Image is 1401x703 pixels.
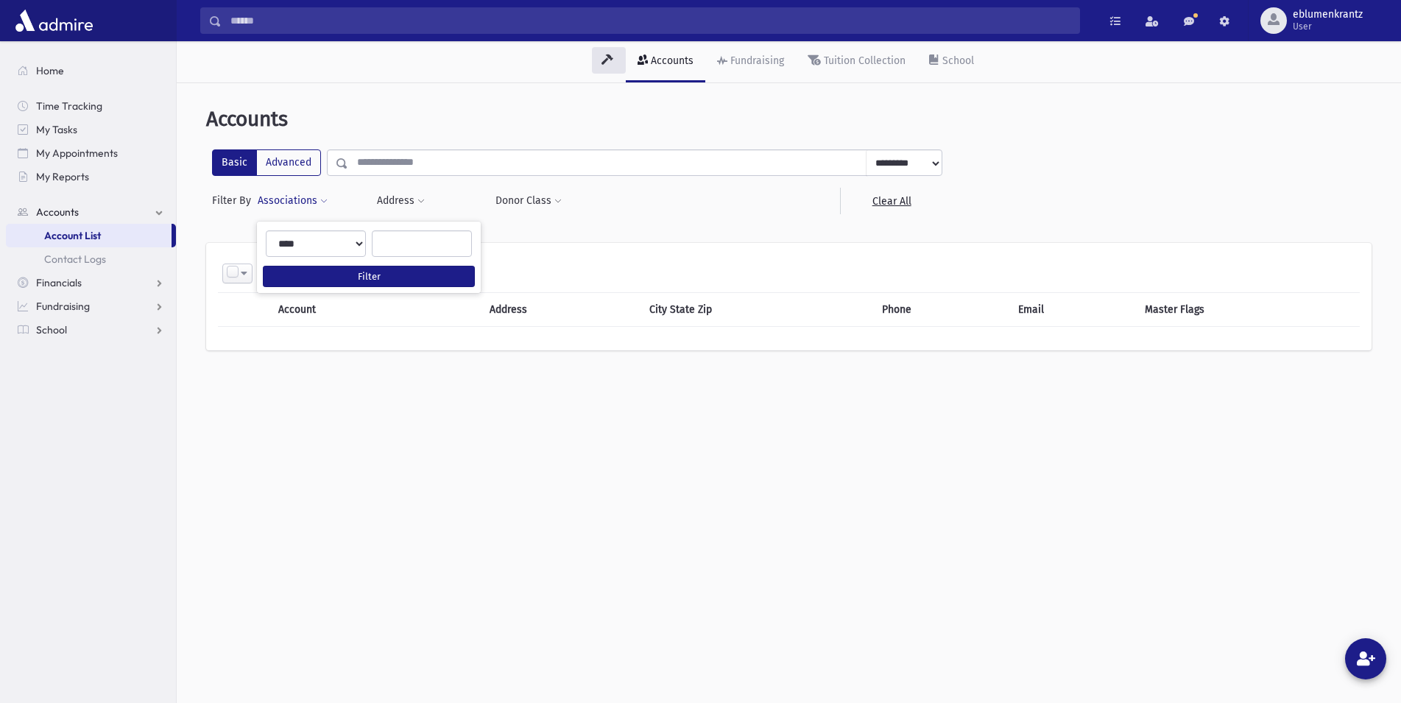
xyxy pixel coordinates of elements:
th: City State Zip [640,292,873,326]
th: Phone [873,292,1010,326]
span: My Tasks [36,123,77,136]
span: Contact Logs [44,252,106,266]
a: Contact Logs [6,247,176,271]
label: Advanced [256,149,321,176]
a: My Tasks [6,118,176,141]
span: Financials [36,276,82,289]
div: Fundraising [727,54,784,67]
a: Clear All [840,188,942,214]
span: Accounts [36,205,79,219]
img: AdmirePro [12,6,96,35]
a: Accounts [626,41,705,82]
a: School [917,41,986,82]
a: My Reports [6,165,176,188]
button: Donor Class [495,188,562,214]
th: Address [481,292,640,326]
th: Email [1009,292,1135,326]
th: Account [269,292,429,326]
span: Home [36,64,64,77]
span: My Reports [36,170,89,183]
a: Accounts [6,200,176,224]
div: School [939,54,974,67]
span: Filter By [212,193,257,208]
span: Fundraising [36,300,90,313]
a: School [6,318,176,342]
a: Home [6,59,176,82]
span: User [1293,21,1363,32]
a: Account List [6,224,172,247]
div: Tuition Collection [821,54,906,67]
span: Accounts [206,107,288,131]
a: Time Tracking [6,94,176,118]
span: Account List [44,229,101,242]
label: Basic [212,149,257,176]
div: Accounts [648,54,694,67]
a: Tuition Collection [796,41,917,82]
th: Master Flags [1136,292,1360,326]
span: eblumenkrantz [1293,9,1363,21]
span: Time Tracking [36,99,102,113]
a: Fundraising [705,41,796,82]
button: Filter [263,266,475,287]
a: Financials [6,271,176,294]
span: School [36,323,67,336]
button: Associations [257,188,328,214]
input: Search [222,7,1079,34]
a: Fundraising [6,294,176,318]
span: My Appointments [36,146,118,160]
a: My Appointments [6,141,176,165]
button: Address [376,188,426,214]
div: FilterModes [212,149,321,176]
